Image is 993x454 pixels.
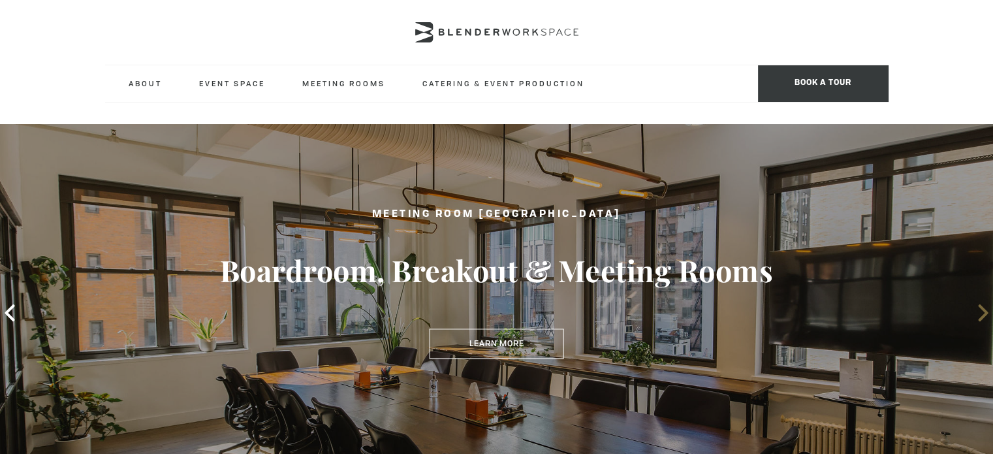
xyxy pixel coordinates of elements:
[50,207,943,223] h2: Meeting Room [GEOGRAPHIC_DATA]
[928,391,993,454] iframe: Chat Widget
[758,65,889,102] span: Book a tour
[292,65,396,101] a: Meeting Rooms
[412,65,595,101] a: Catering & Event Production
[118,65,172,101] a: About
[189,65,276,101] a: Event Space
[429,329,563,359] a: Learn More
[50,253,943,289] h3: Boardroom, Breakout & Meeting Rooms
